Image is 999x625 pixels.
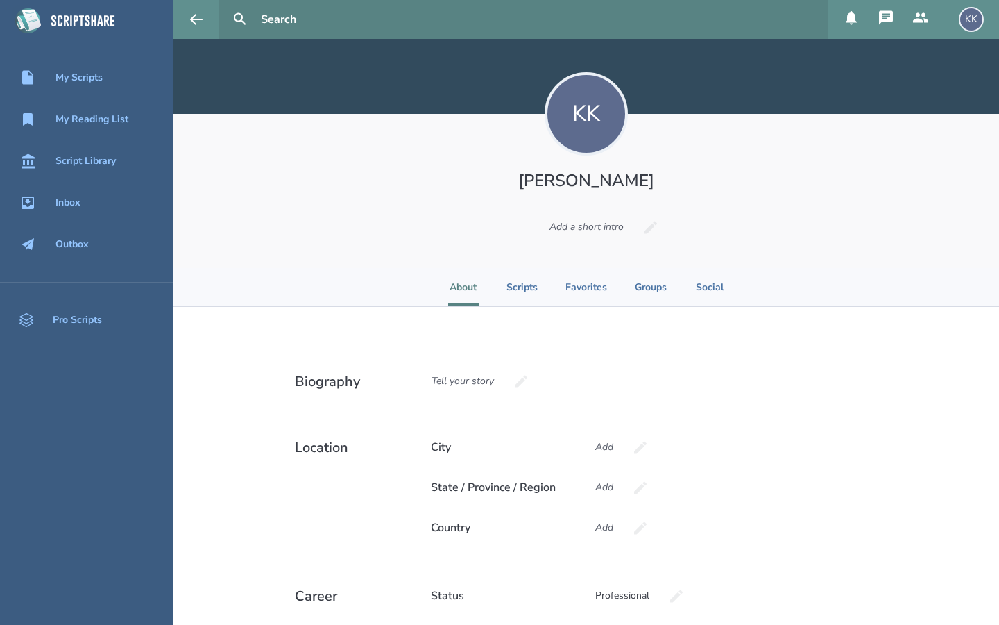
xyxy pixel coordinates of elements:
li: Groups [635,268,667,306]
h2: Country [431,520,583,535]
h2: Status [431,588,583,603]
div: Inbox [55,197,80,208]
h1: [PERSON_NAME] [459,169,714,192]
h2: Biography [295,372,420,391]
div: Script Library [55,156,116,167]
div: Add [583,509,625,547]
h2: State / Province / Region [431,480,583,495]
div: Pro Scripts [53,315,102,326]
li: Favorites [565,268,607,306]
div: Tell your story [420,362,506,400]
div: Add a short intro [538,208,635,246]
div: Professional [583,577,661,615]
li: Social [694,268,725,306]
div: Outbox [55,239,89,250]
div: KK [959,7,984,32]
div: My Scripts [55,72,103,83]
div: My Reading List [55,114,128,125]
h2: City [431,440,583,455]
div: Add [583,469,625,506]
li: About [448,268,479,306]
h2: Location [295,438,420,540]
li: Scripts [506,268,538,306]
div: Add [583,428,625,466]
